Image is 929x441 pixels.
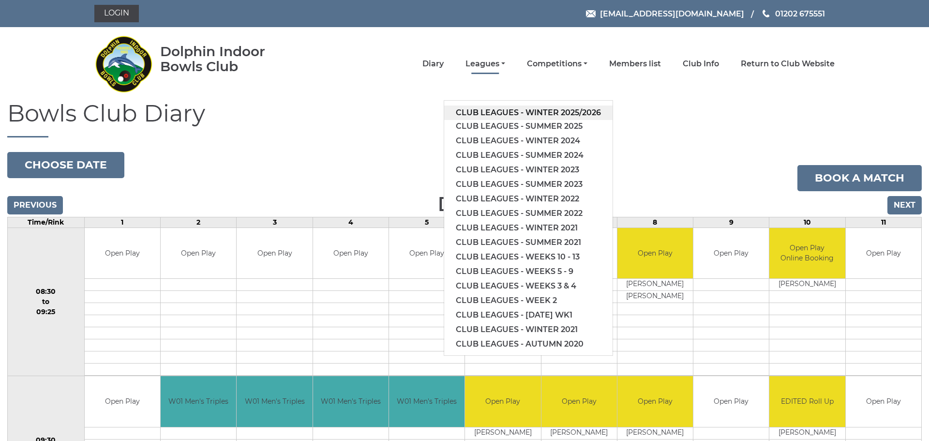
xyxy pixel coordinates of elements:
a: Club leagues - Autumn 2020 [444,337,613,351]
td: [PERSON_NAME] [769,279,845,291]
td: 3 [237,217,313,228]
a: Club leagues - [DATE] wk1 [444,308,613,322]
a: Diary [422,59,444,69]
td: W01 Men's Triples [389,376,464,427]
td: Open Play [389,228,464,279]
td: W01 Men's Triples [161,376,236,427]
a: Phone us 01202 675551 [761,8,825,20]
a: Book a match [797,165,922,191]
td: Open Play [85,376,160,427]
td: Open Play [693,228,769,279]
td: 5 [389,217,464,228]
a: Club leagues - Winter 2021 [444,221,613,235]
a: Club leagues - Weeks 10 - 13 [444,250,613,264]
h1: Bowls Club Diary [7,101,922,137]
a: Club leagues - Summer 2024 [444,148,613,163]
td: Open Play [313,228,389,279]
a: Club leagues - Summer 2025 [444,119,613,134]
img: Dolphin Indoor Bowls Club [94,30,152,98]
td: Open Play [161,228,236,279]
td: 10 [769,217,845,228]
td: Open Play [617,228,693,279]
a: Club leagues - Week 2 [444,293,613,308]
img: Phone us [763,10,769,17]
a: Leagues [465,59,505,69]
td: [PERSON_NAME] [769,427,845,439]
a: Club leagues - Summer 2021 [444,235,613,250]
td: 8 [617,217,693,228]
td: [PERSON_NAME] [465,427,540,439]
a: Members list [609,59,661,69]
input: Next [887,196,922,214]
button: Choose date [7,152,124,178]
td: EDITED Roll Up [769,376,845,427]
a: Club leagues - Winter 2021 [444,322,613,337]
ul: Leagues [444,100,613,356]
td: Open Play [237,228,312,279]
a: Return to Club Website [741,59,835,69]
a: Login [94,5,139,22]
td: Open Play [541,376,617,427]
a: Competitions [527,59,587,69]
a: Email [EMAIL_ADDRESS][DOMAIN_NAME] [586,8,744,20]
a: Club leagues - Summer 2023 [444,177,613,192]
td: W01 Men's Triples [237,376,312,427]
a: Club leagues - Winter 2023 [444,163,613,177]
td: 9 [693,217,769,228]
div: Dolphin Indoor Bowls Club [160,44,296,74]
a: Club leagues - Winter 2024 [444,134,613,148]
img: Email [586,10,596,17]
a: Club leagues - Winter 2025/2026 [444,106,613,120]
td: 4 [313,217,389,228]
td: [PERSON_NAME] [541,427,617,439]
td: [PERSON_NAME] [617,279,693,291]
span: 01202 675551 [775,9,825,18]
td: Open Play [465,376,540,427]
a: Club leagues - Weeks 5 - 9 [444,264,613,279]
input: Previous [7,196,63,214]
a: Club leagues - Weeks 3 & 4 [444,279,613,293]
td: Open Play [693,376,769,427]
a: Club Info [683,59,719,69]
td: Open Play [617,376,693,427]
a: Club leagues - Winter 2022 [444,192,613,206]
td: Time/Rink [8,217,85,228]
td: [PERSON_NAME] [617,427,693,439]
td: Open Play [85,228,160,279]
td: [PERSON_NAME] [617,291,693,303]
td: 08:30 to 09:25 [8,228,85,376]
a: Club leagues - Summer 2022 [444,206,613,221]
td: 1 [84,217,160,228]
td: W01 Men's Triples [313,376,389,427]
td: Open Play [846,228,921,279]
span: [EMAIL_ADDRESS][DOMAIN_NAME] [600,9,744,18]
td: 2 [161,217,237,228]
td: Open Play Online Booking [769,228,845,279]
td: Open Play [846,376,921,427]
td: 11 [845,217,921,228]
